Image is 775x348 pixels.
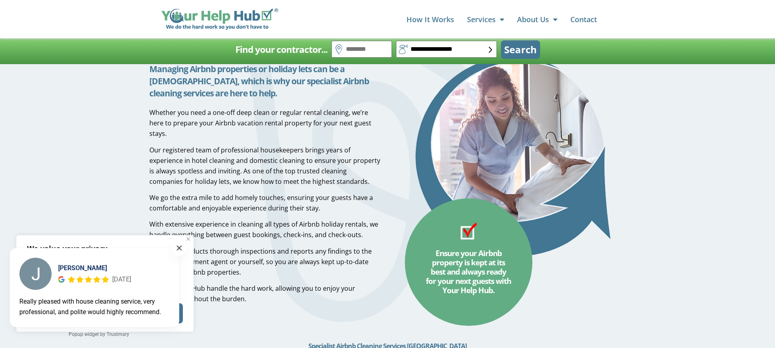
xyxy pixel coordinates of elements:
[467,11,504,27] a: Services
[235,42,327,58] h2: Find your contractor...
[286,11,597,27] nav: Menu
[149,219,381,240] p: With extensive experience in cleaning all types of Airbnb holiday rentals, we handle everything b...
[186,237,190,241] img: Close
[149,283,381,304] p: Let Your Help Hub handle the hard work, allowing you to enjoy your investment without the burden.
[517,11,557,27] a: About Us
[19,296,170,317] div: Really pleased with house cleaning service, very professional, and polite would highly recommend.
[413,56,614,258] img: Airbnb Cleaning Service - Airbnb Cleaning Service
[149,63,381,99] h5: Managing Airbnb properties or holiday lets can be a [DEMOGRAPHIC_DATA], which is why our speciali...
[149,145,381,187] p: Our registered team of professional housekeepers brings years of experience in hotel cleaning and...
[58,276,65,283] img: Google Reviews
[149,246,381,277] p: Our team conducts thorough inspections and reports any findings to the serviced apartment agent o...
[426,248,511,296] span: Ensure your Airbnb property is kept at its best and always ready for your next guests with Your H...
[406,11,454,27] a: How It Works
[501,40,540,59] button: Search
[10,330,188,338] a: Popup widget by Trustmary
[58,276,65,283] div: Google
[570,11,597,27] a: Contact
[58,263,131,273] div: [PERSON_NAME]
[161,8,278,30] img: Your Help Hub Wide Logo
[112,274,131,285] div: [DATE]
[149,192,381,213] p: We go the extra mile to add homely touches, ensuring your guests have a comfortable and enjoyable...
[489,47,492,53] img: select-box-form.svg
[19,258,52,290] img: Janet
[149,107,381,139] p: Whether you need a one-off deep clean or regular rental cleaning, we’re here to prepare your Airb...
